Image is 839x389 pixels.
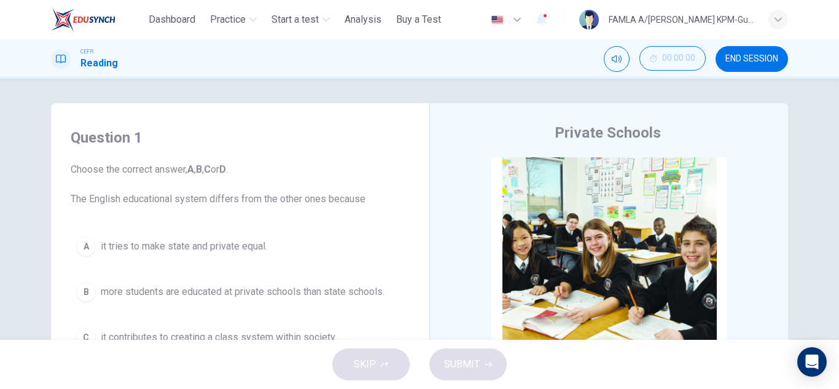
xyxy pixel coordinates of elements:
[639,46,706,72] div: Hide
[71,128,410,147] h4: Question 1
[80,56,118,71] h1: Reading
[797,347,827,377] div: Open Intercom Messenger
[71,277,410,307] button: Bmore students are educated at private schools than state schools.
[340,9,386,31] button: Analysis
[639,46,706,71] button: 00:00:00
[101,285,384,299] span: more students are educated at private schools than state schools.
[725,54,778,64] span: END SESSION
[51,7,115,32] img: ELTC logo
[149,12,195,27] span: Dashboard
[396,12,441,27] span: Buy a Test
[71,322,410,353] button: Cit contributes to creating a class system within society.
[391,9,446,31] button: Buy a Test
[76,237,96,256] div: A
[267,9,335,31] button: Start a test
[101,330,337,345] span: it contributes to creating a class system within society.
[76,328,96,347] div: C
[345,12,381,27] span: Analysis
[205,9,262,31] button: Practice
[196,163,202,175] b: B
[71,231,410,262] button: Ait tries to make state and private equal.
[210,12,246,27] span: Practice
[219,163,226,175] b: D
[604,46,630,72] div: Mute
[662,53,695,63] span: 00:00:00
[716,46,788,72] button: END SESSION
[609,12,754,27] div: FAMLA A/[PERSON_NAME] KPM-Guru
[579,10,599,29] img: Profile picture
[187,163,194,175] b: A
[271,12,319,27] span: Start a test
[76,282,96,302] div: B
[144,9,200,31] button: Dashboard
[490,15,505,25] img: en
[204,163,211,175] b: C
[51,7,144,32] a: ELTC logo
[71,162,410,206] span: Choose the correct answer, , , or . The English educational system differs from the other ones be...
[101,239,267,254] span: it tries to make state and private equal.
[80,47,93,56] span: CEFR
[555,123,661,143] h4: Private Schools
